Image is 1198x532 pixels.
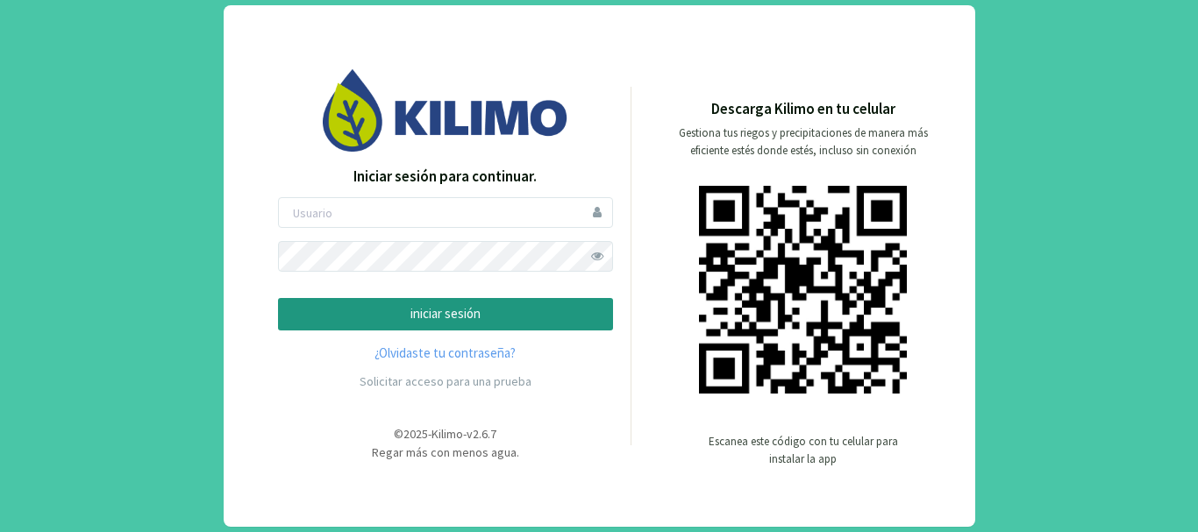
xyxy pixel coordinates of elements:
[668,124,938,160] p: Gestiona tus riegos y precipitaciones de manera más eficiente estés donde estés, incluso sin cone...
[293,304,598,324] p: iniciar sesión
[394,426,403,442] span: ©
[463,426,467,442] span: -
[278,344,613,364] a: ¿Olvidaste tu contraseña?
[707,433,900,468] p: Escanea este código con tu celular para instalar la app
[278,197,613,228] input: Usuario
[278,298,613,330] button: iniciar sesión
[278,166,613,188] p: Iniciar sesión para continuar.
[431,426,463,442] span: Kilimo
[711,98,895,121] p: Descarga Kilimo en tu celular
[467,426,496,442] span: v2.6.7
[360,373,531,389] a: Solicitar acceso para una prueba
[428,426,431,442] span: -
[372,444,519,460] span: Regar más con menos agua.
[403,426,428,442] span: 2025
[323,69,568,151] img: Image
[699,186,907,394] img: qr code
